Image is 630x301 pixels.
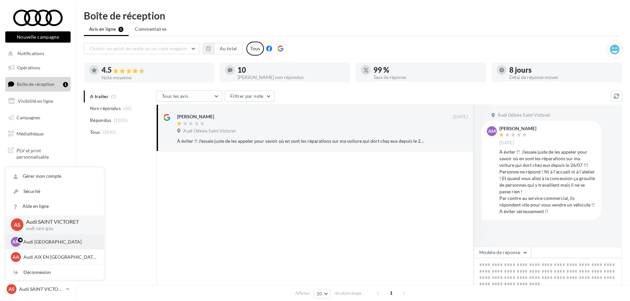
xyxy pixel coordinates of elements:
[183,128,236,134] span: Audi Odicée Saint Victoret
[16,114,40,120] span: Campagnes
[488,128,496,134] span: AM
[4,111,72,125] a: Campagnes
[6,265,104,280] div: Déconnexion
[23,254,96,260] p: Audi AIX EN [GEOGRAPHIC_DATA]
[90,129,100,135] span: Tous
[17,65,40,70] span: Opérations
[246,42,264,56] div: Tous
[4,94,72,108] a: Visibilité en ligne
[6,184,104,199] a: Sécurité
[9,286,15,292] span: AS
[203,43,243,54] button: Au total
[17,51,44,56] span: Notifications
[5,31,71,43] button: Nouvelle campagne
[509,66,617,74] div: 8 jours
[237,66,345,74] div: 10
[314,289,331,298] button: 10
[225,91,274,102] button: Filtrer par note
[317,291,322,296] span: 10
[19,286,63,292] p: Audi SAINT VICTORET
[237,75,345,80] div: [PERSON_NAME] non répondus
[499,140,514,146] span: [DATE]
[102,75,209,80] div: Note moyenne
[4,77,72,91] a: Boîte de réception1
[90,117,111,124] span: Répondus
[14,221,20,229] span: AS
[4,127,72,141] a: Médiathèque
[6,199,104,214] a: Aide en ligne
[102,66,209,74] div: 4.5
[499,149,596,215] div: À éviter !! J’essaie juste de les appeler pour savoir où en sont les réparations sur ma voiture q...
[103,130,116,135] span: (1045)
[114,118,128,123] span: (1035)
[84,11,622,20] div: Boîte de réception
[84,43,199,54] button: Choisir un point de vente ou un code magasin
[177,113,214,120] div: [PERSON_NAME]
[4,143,72,163] a: PLV et print personnalisable
[498,112,550,118] span: Audi Odicée Saint Victoret
[373,66,481,74] div: 99 %
[23,239,96,245] p: Audi [GEOGRAPHIC_DATA]
[17,81,54,87] span: Boîte de réception
[177,138,425,144] div: À éviter !! J’essaie juste de les appeler pour savoir où en sont les réparations sur ma voiture q...
[5,283,71,295] a: AS Audi SAINT VICTORET
[135,26,167,32] span: Commentaires
[12,239,20,245] span: AM
[123,106,132,111] span: (10)
[386,288,396,298] span: 1
[499,126,536,131] div: [PERSON_NAME]
[26,218,93,226] p: Audi SAINT VICTORET
[89,46,187,51] span: Choisir un point de vente ou un code magasin
[18,98,53,104] span: Visibilité en ligne
[373,75,481,80] div: Taux de réponse
[63,82,68,87] div: 1
[214,43,243,54] button: Au total
[156,91,222,102] button: Tous les avis
[509,75,617,80] div: Délai de réponse moyen
[26,226,93,232] p: audi-sain-gau
[334,290,362,296] span: résultats/page
[6,169,104,184] a: Gérer mon compte
[295,290,310,296] span: Afficher
[13,254,19,260] span: AA
[16,146,68,160] span: PLV et print personnalisable
[16,131,44,136] span: Médiathèque
[4,61,72,75] a: Opérations
[474,247,531,258] button: Modèle de réponse
[90,105,121,112] span: Non répondus
[453,114,468,120] span: [DATE]
[162,93,189,99] span: Tous les avis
